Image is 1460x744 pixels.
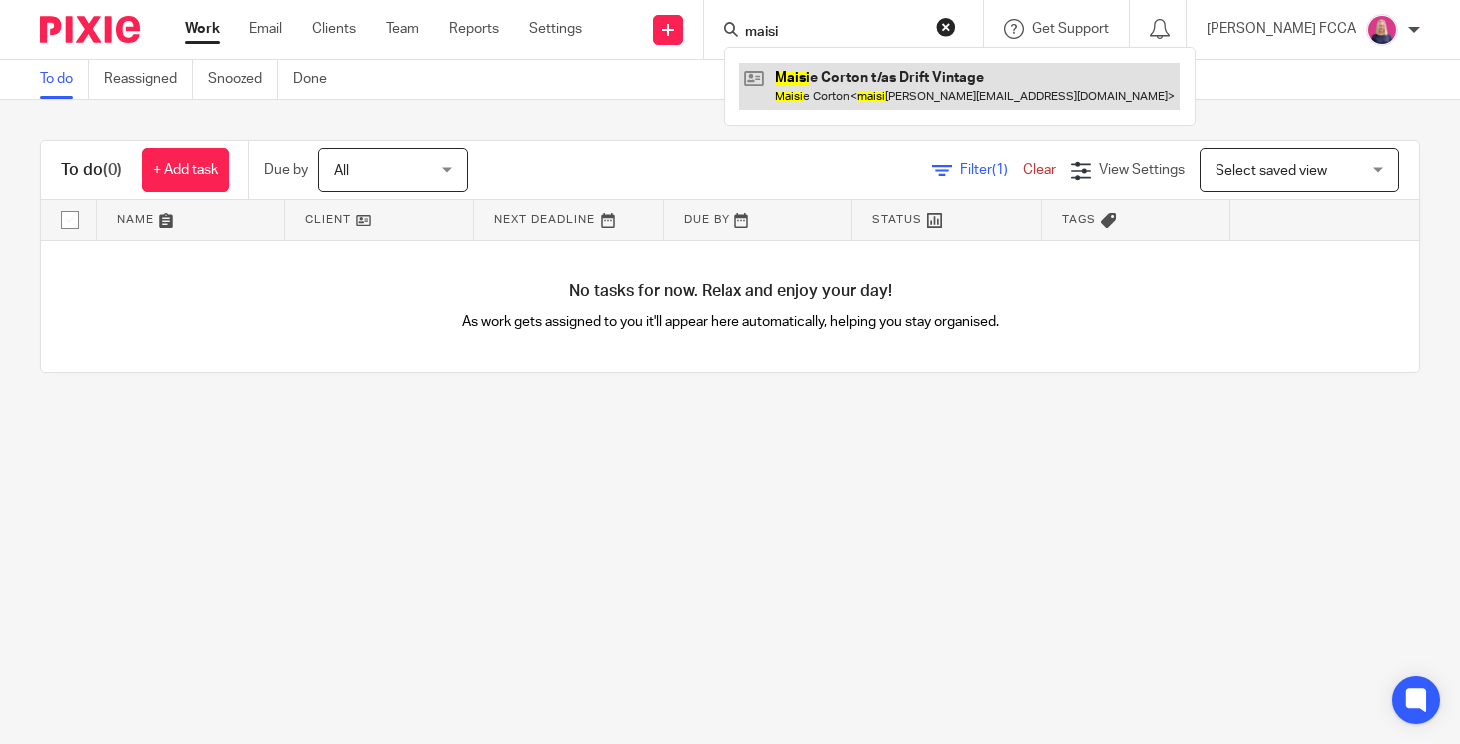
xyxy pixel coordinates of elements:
a: Team [386,19,419,39]
img: Cheryl%20Sharp%20FCCA.png [1366,14,1398,46]
span: (0) [103,162,122,178]
span: Tags [1062,214,1096,225]
span: (1) [992,163,1008,177]
p: Due by [264,160,308,180]
span: All [334,164,349,178]
span: Get Support [1032,22,1109,36]
input: Search [743,24,923,42]
a: To do [40,60,89,99]
a: Clear [1023,163,1056,177]
button: Clear [936,17,956,37]
span: View Settings [1099,163,1185,177]
a: Clients [312,19,356,39]
a: Reassigned [104,60,193,99]
h1: To do [61,160,122,181]
span: Select saved view [1216,164,1327,178]
a: Email [249,19,282,39]
a: Done [293,60,342,99]
h4: No tasks for now. Relax and enjoy your day! [41,281,1419,302]
a: Settings [529,19,582,39]
a: + Add task [142,148,229,192]
span: Filter [960,163,1023,177]
a: Snoozed [208,60,278,99]
a: Work [185,19,220,39]
a: Reports [449,19,499,39]
img: Pixie [40,16,140,43]
p: As work gets assigned to you it'll appear here automatically, helping you stay organised. [385,312,1075,332]
p: [PERSON_NAME] FCCA [1207,19,1356,39]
